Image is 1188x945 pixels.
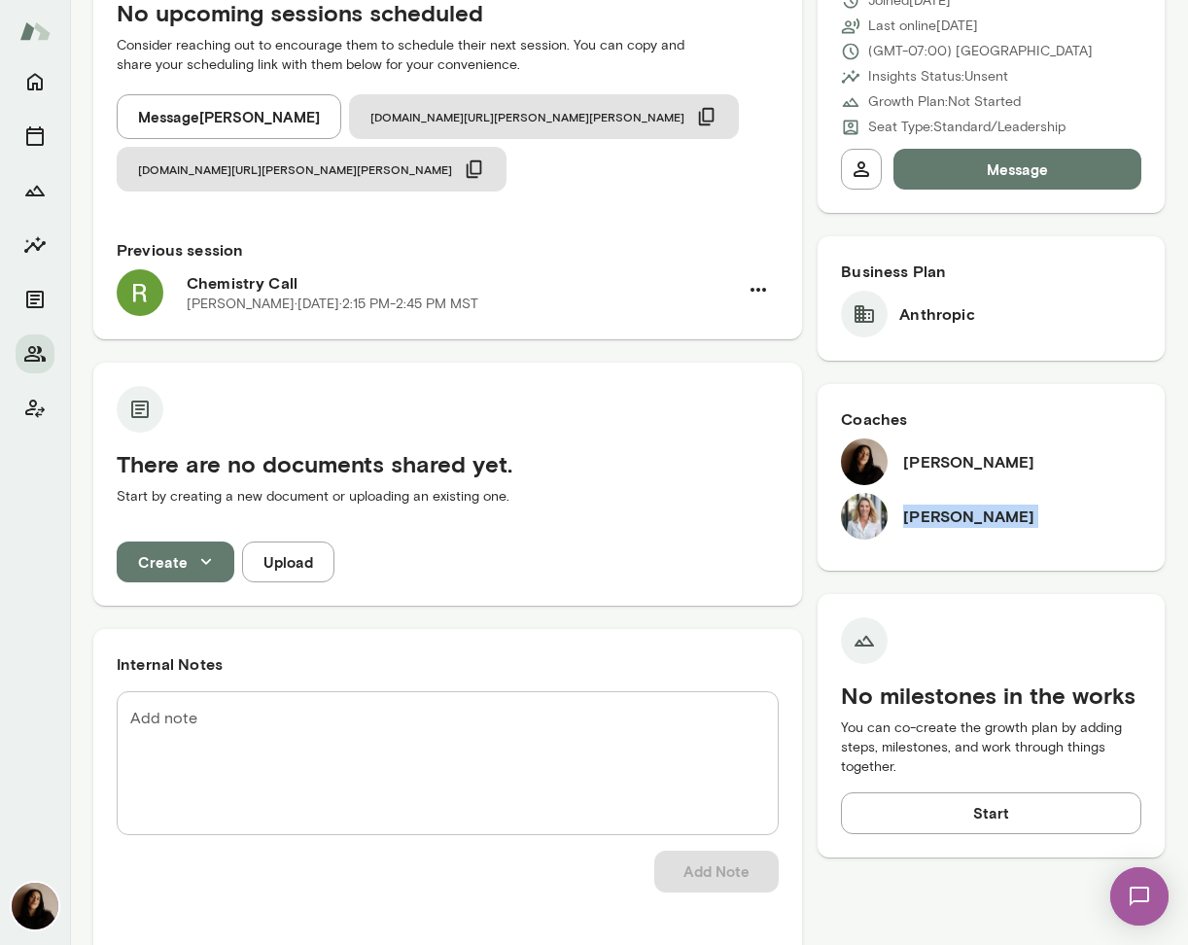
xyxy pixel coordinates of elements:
[16,117,54,156] button: Sessions
[841,718,1141,777] p: You can co-create the growth plan by adding steps, milestones, and work through things together.
[868,92,1021,112] p: Growth Plan: Not Started
[138,161,452,177] span: [DOMAIN_NAME][URL][PERSON_NAME][PERSON_NAME]
[841,407,1141,431] h6: Coaches
[868,17,978,36] p: Last online [DATE]
[16,389,54,428] button: Client app
[117,238,779,262] h6: Previous session
[899,302,974,326] h6: Anthropic
[841,260,1141,283] h6: Business Plan
[12,883,58,929] img: Fiona Nodar
[16,280,54,319] button: Documents
[903,450,1034,473] h6: [PERSON_NAME]
[16,334,54,373] button: Members
[16,62,54,101] button: Home
[117,542,234,582] button: Create
[841,792,1141,833] button: Start
[187,271,738,295] h6: Chemistry Call
[370,109,684,124] span: [DOMAIN_NAME][URL][PERSON_NAME][PERSON_NAME]
[242,542,334,582] button: Upload
[841,438,888,485] img: Fiona Nodar
[841,493,888,540] img: Jennifer Palazzo
[349,94,739,139] button: [DOMAIN_NAME][URL][PERSON_NAME][PERSON_NAME]
[16,226,54,264] button: Insights
[117,36,779,75] p: Consider reaching out to encourage them to schedule their next session. You can copy and share yo...
[841,680,1141,711] h5: No milestones in the works
[868,42,1093,61] p: (GMT-07:00) [GEOGRAPHIC_DATA]
[187,295,478,314] p: [PERSON_NAME] · [DATE] · 2:15 PM-2:45 PM MST
[117,487,779,507] p: Start by creating a new document or uploading an existing one.
[117,94,341,139] button: Message[PERSON_NAME]
[893,149,1141,190] button: Message
[117,147,507,192] button: [DOMAIN_NAME][URL][PERSON_NAME][PERSON_NAME]
[868,118,1066,137] p: Seat Type: Standard/Leadership
[19,13,51,50] img: Mento
[117,652,779,676] h6: Internal Notes
[903,505,1034,528] h6: [PERSON_NAME]
[16,171,54,210] button: Growth Plan
[868,67,1008,87] p: Insights Status: Unsent
[117,448,779,479] h5: There are no documents shared yet.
